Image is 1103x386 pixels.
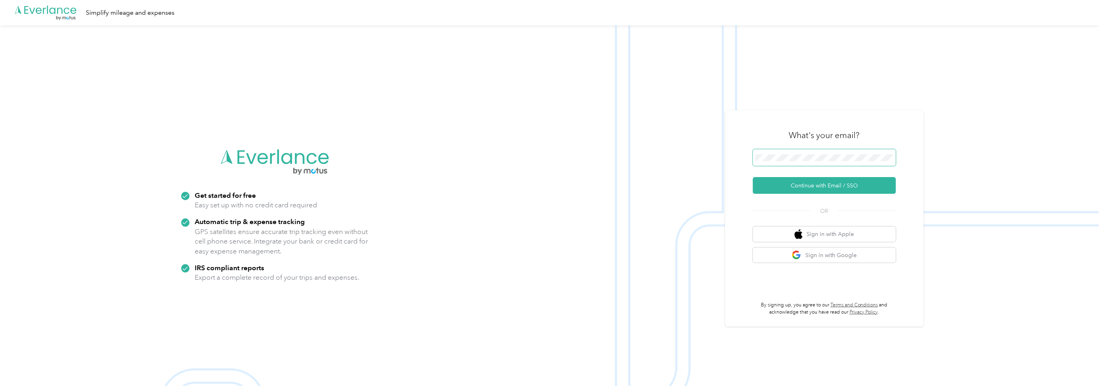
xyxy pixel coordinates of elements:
img: apple logo [795,229,803,239]
button: Continue with Email / SSO [753,177,896,194]
img: google logo [792,250,802,260]
p: Easy set up with no credit card required [195,200,317,210]
button: google logoSign in with Google [753,248,896,263]
strong: IRS compliant reports [195,263,265,272]
strong: Get started for free [195,191,256,199]
p: Export a complete record of your trips and expenses. [195,273,360,283]
button: apple logoSign in with Apple [753,226,896,242]
h3: What's your email? [789,130,860,141]
span: OR [811,207,838,215]
p: GPS satellites ensure accurate trip tracking even without cell phone service. Integrate your bank... [195,227,369,256]
strong: Automatic trip & expense tracking [195,217,305,226]
a: Privacy Policy [850,309,878,315]
a: Terms and Conditions [830,302,878,308]
div: Simplify mileage and expenses [86,8,174,18]
p: By signing up, you agree to our and acknowledge that you have read our . [753,302,896,316]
